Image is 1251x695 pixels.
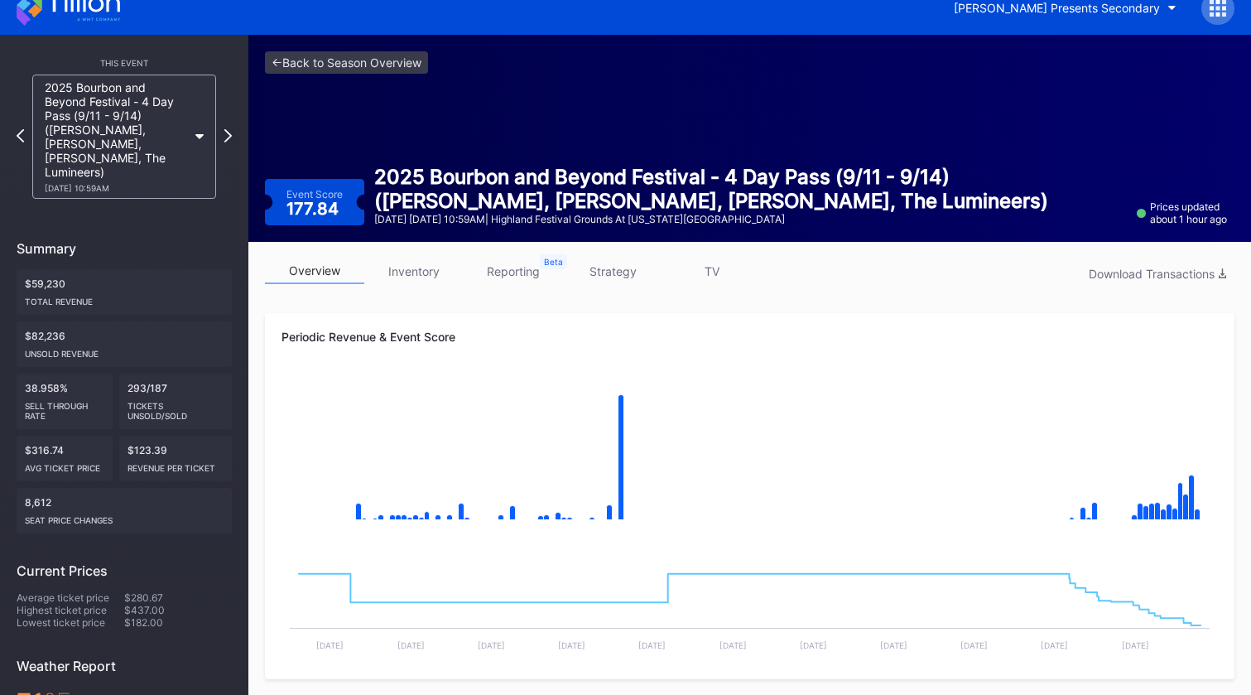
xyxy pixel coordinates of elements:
text: [DATE] [800,640,827,650]
div: $316.74 [17,436,113,481]
div: [DATE] 10:59AM [45,183,187,193]
text: [DATE] [558,640,585,650]
svg: Chart title [281,373,1218,538]
text: [DATE] [638,640,666,650]
div: This Event [17,58,232,68]
div: Unsold Revenue [25,342,224,359]
text: [DATE] [1122,640,1149,650]
div: Periodic Revenue & Event Score [281,330,1218,344]
div: $123.39 [119,436,232,481]
div: 8,612 [17,488,232,533]
a: overview [265,258,364,284]
div: [DATE] [DATE] 10:59AM | Highland Festival Grounds at [US_STATE][GEOGRAPHIC_DATA] [374,213,1127,225]
div: Average ticket price [17,591,124,604]
div: $182.00 [124,616,232,629]
div: $82,236 [17,321,232,367]
div: 177.84 [286,200,343,217]
button: Download Transactions [1080,263,1234,285]
div: Weather Report [17,658,232,674]
div: Revenue per ticket [128,456,224,473]
div: Total Revenue [25,290,224,306]
div: $59,230 [17,269,232,315]
div: Event Score [286,188,343,200]
text: [DATE] [316,640,344,650]
text: [DATE] [397,640,425,650]
div: [PERSON_NAME] Presents Secondary [954,1,1160,15]
a: reporting [464,258,563,284]
div: 38.958% [17,374,113,429]
div: 2025 Bourbon and Beyond Festival - 4 Day Pass (9/11 - 9/14) ([PERSON_NAME], [PERSON_NAME], [PERSO... [374,165,1127,213]
div: $437.00 [124,604,232,616]
div: 293/187 [119,374,232,429]
text: [DATE] [960,640,988,650]
div: Download Transactions [1089,267,1226,281]
a: <-Back to Season Overview [265,51,428,74]
div: Avg ticket price [25,456,104,473]
div: Prices updated about 1 hour ago [1137,200,1234,225]
text: [DATE] [478,640,505,650]
a: TV [662,258,762,284]
a: inventory [364,258,464,284]
div: seat price changes [25,509,224,525]
div: 2025 Bourbon and Beyond Festival - 4 Day Pass (9/11 - 9/14) ([PERSON_NAME], [PERSON_NAME], [PERSO... [45,80,187,193]
div: Sell Through Rate [25,394,104,421]
div: $280.67 [124,591,232,604]
a: strategy [563,258,662,284]
text: [DATE] [1041,640,1068,650]
text: [DATE] [880,640,907,650]
div: Summary [17,240,232,257]
text: [DATE] [719,640,747,650]
div: Current Prices [17,562,232,579]
div: Tickets Unsold/Sold [128,394,224,421]
div: Lowest ticket price [17,616,124,629]
svg: Chart title [281,538,1218,663]
div: Highest ticket price [17,604,124,616]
